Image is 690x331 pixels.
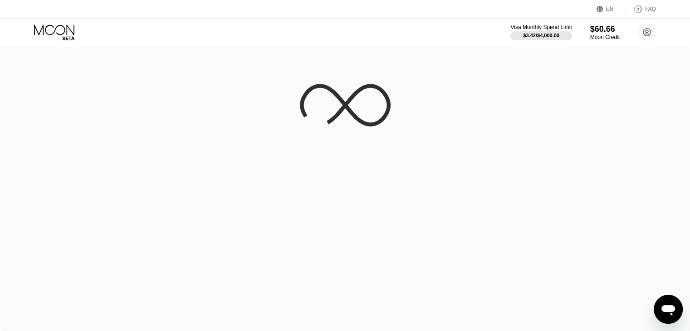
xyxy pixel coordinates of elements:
[523,33,559,38] div: $3.42 / $4,000.00
[645,6,656,12] div: FAQ
[624,5,656,14] div: FAQ
[654,295,683,324] iframe: Button to launch messaging window, conversation in progress
[510,24,572,40] div: Visa Monthly Spend Limit$3.42/$4,000.00
[510,24,572,30] div: Visa Monthly Spend Limit
[597,5,624,14] div: EN
[590,34,620,40] div: Moon Credit
[590,24,620,34] div: $60.66
[606,6,614,12] div: EN
[590,24,620,40] div: $60.66Moon Credit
